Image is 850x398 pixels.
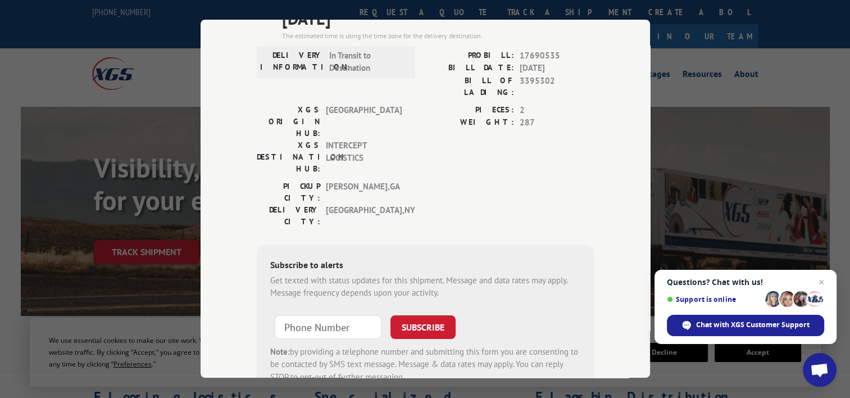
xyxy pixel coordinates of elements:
span: 2 [520,104,594,117]
label: PIECES: [425,104,514,117]
label: DELIVERY CITY: [257,204,320,228]
span: INTERCEPT LOGISTICS [326,139,402,175]
label: XGS DESTINATION HUB: [257,139,320,175]
span: [DATE] [520,62,594,75]
span: Chat with XGS Customer Support [696,320,810,330]
label: BILL OF LADING: [425,75,514,98]
label: WEIGHT: [425,116,514,129]
span: Close chat [815,275,828,289]
span: 287 [520,116,594,129]
label: BILL DATE: [425,62,514,75]
div: Get texted with status updates for this shipment. Message and data rates may apply. Message frequ... [270,274,580,300]
span: Support is online [667,295,761,304]
button: SUBSCRIBE [390,315,456,339]
span: In Transit to Destination [329,49,405,75]
span: 3395302 [520,75,594,98]
strong: Note: [270,346,290,357]
label: DELIVERY INFORMATION: [260,49,324,75]
div: Subscribe to alerts [270,258,580,274]
div: The estimated time is using the time zone for the delivery destination. [282,31,594,41]
input: Phone Number [275,315,381,339]
div: Chat with XGS Customer Support [667,315,824,336]
div: by providing a telephone number and submitting this form you are consenting to be contacted by SM... [270,346,580,384]
label: PICKUP CITY: [257,180,320,204]
span: [GEOGRAPHIC_DATA] , NY [326,204,402,228]
span: [GEOGRAPHIC_DATA] [326,104,402,139]
span: 17690535 [520,49,594,62]
label: XGS ORIGIN HUB: [257,104,320,139]
span: Questions? Chat with us! [667,278,824,287]
span: [PERSON_NAME] , GA [326,180,402,204]
label: PROBILL: [425,49,514,62]
div: Open chat [803,353,837,387]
